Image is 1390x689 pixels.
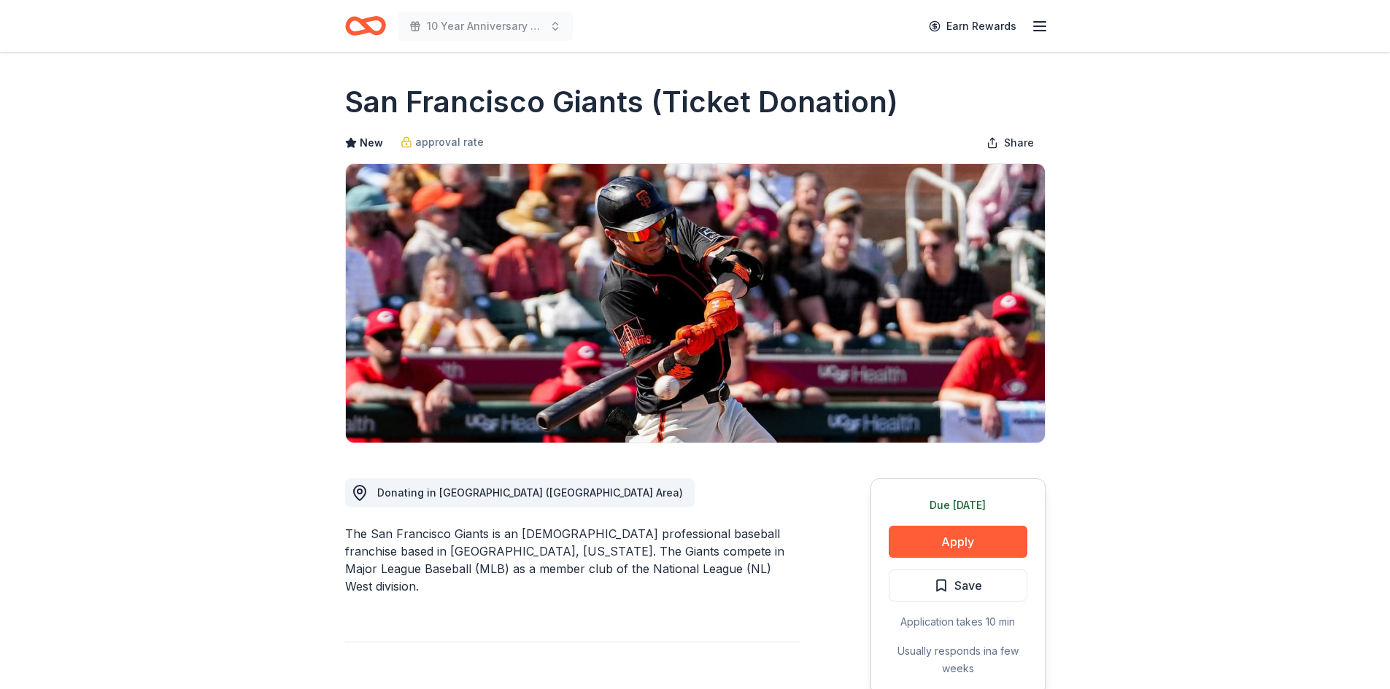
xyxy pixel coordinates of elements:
[360,134,383,152] span: New
[398,12,573,41] button: 10 Year Anniversary event
[889,569,1027,602] button: Save
[346,164,1045,443] img: Image for San Francisco Giants (Ticket Donation)
[415,133,484,151] span: approval rate
[889,613,1027,631] div: Application takes 10 min
[920,13,1025,39] a: Earn Rewards
[377,486,683,499] span: Donating in [GEOGRAPHIC_DATA] ([GEOGRAPHIC_DATA] Area)
[889,497,1027,514] div: Due [DATE]
[401,133,484,151] a: approval rate
[954,576,982,595] span: Save
[345,82,898,122] h1: San Francisco Giants (Ticket Donation)
[1004,134,1034,152] span: Share
[889,526,1027,558] button: Apply
[889,642,1027,677] div: Usually responds in a few weeks
[975,128,1046,157] button: Share
[345,9,386,43] a: Home
[345,525,800,595] div: The San Francisco Giants is an [DEMOGRAPHIC_DATA] professional baseball franchise based in [GEOGR...
[427,17,544,35] span: 10 Year Anniversary event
